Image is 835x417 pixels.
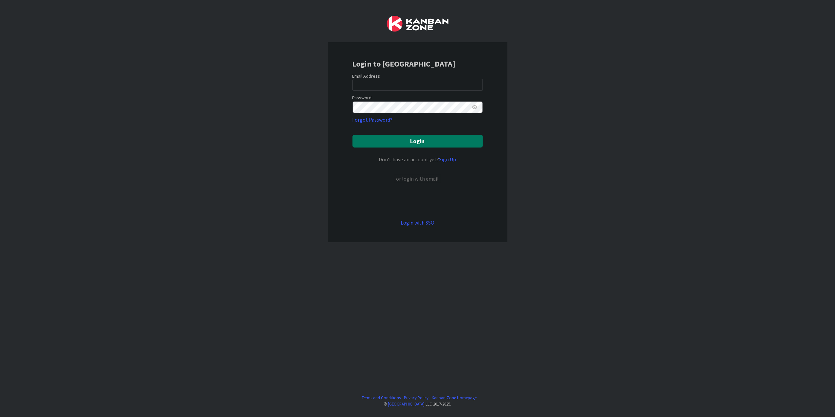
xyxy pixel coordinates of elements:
b: Login to [GEOGRAPHIC_DATA] [352,59,456,69]
a: [GEOGRAPHIC_DATA] [388,401,425,407]
img: Kanban Zone [387,16,448,32]
div: Don’t have an account yet? [352,155,483,163]
a: Login with SSO [401,219,434,226]
button: Login [352,135,483,148]
a: Sign Up [439,156,456,163]
label: Email Address [352,73,380,79]
a: Kanban Zone Homepage [432,395,477,401]
label: Password [352,94,372,101]
iframe: Sign in with Google Button [349,193,486,208]
a: Forgot Password? [352,116,393,124]
a: Terms and Conditions [362,395,401,401]
div: or login with email [395,175,441,183]
div: © LLC 2017- 2025 . [358,401,477,407]
a: Privacy Policy [404,395,428,401]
